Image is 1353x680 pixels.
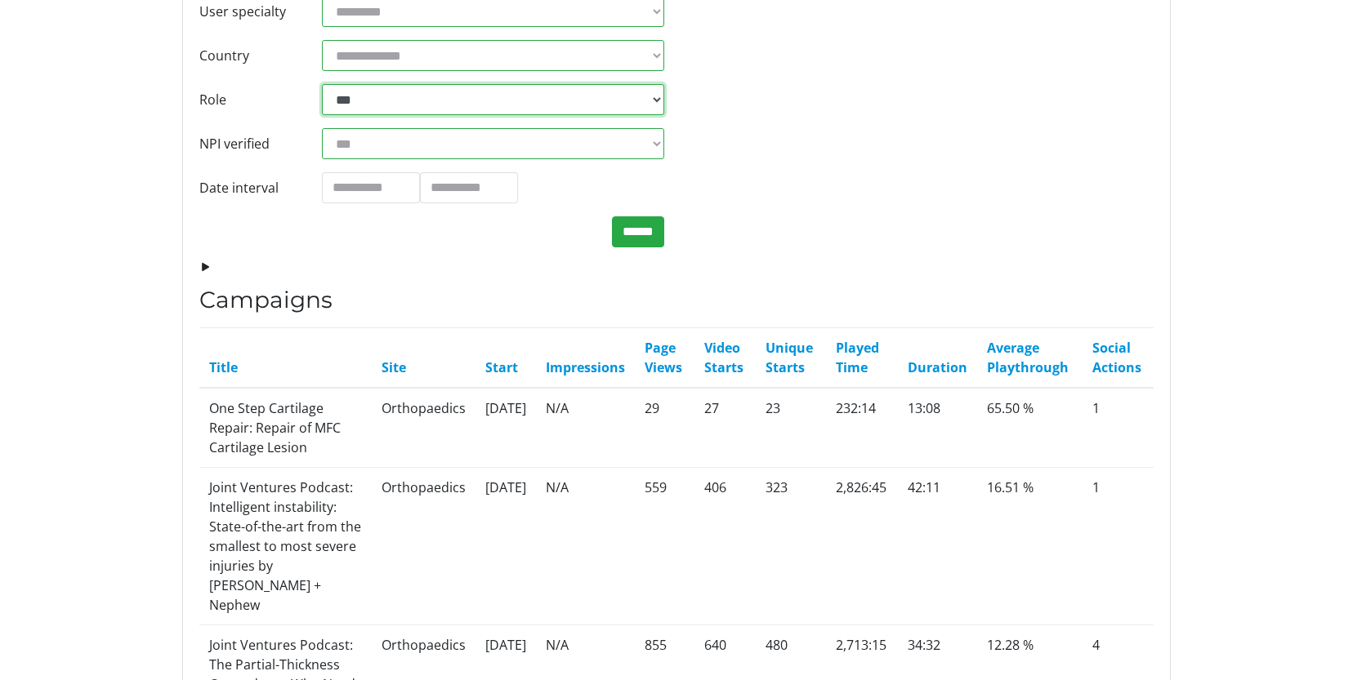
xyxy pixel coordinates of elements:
[635,388,694,468] td: 29
[645,339,682,376] a: Page Views
[826,388,898,468] td: 232:14
[187,172,310,203] label: Date interval
[694,388,756,468] td: 27
[476,388,536,468] td: [DATE]
[826,467,898,624] td: 2,826:45
[756,388,825,468] td: 23
[704,339,743,376] a: Video Starts
[977,388,1083,468] td: 65.50 %
[546,358,625,376] a: Impressions
[476,467,536,624] td: [DATE]
[485,358,518,376] a: Start
[898,388,977,468] td: 13:08
[908,358,967,376] a: Duration
[187,128,310,159] label: NPI verified
[187,40,310,71] label: Country
[372,467,476,624] td: Orthopaedics
[836,339,879,376] a: Played Time
[199,287,1154,314] h3: Campaigns
[372,388,476,468] td: Orthopaedics
[209,358,238,376] a: Title
[536,388,635,468] td: N/A
[766,339,813,376] a: Unique Starts
[756,467,825,624] td: 323
[1083,388,1154,468] td: 1
[898,467,977,624] td: 42:11
[987,339,1069,376] a: Average Playthrough
[694,467,756,624] td: 406
[635,467,694,624] td: 559
[382,358,406,376] a: Site
[199,388,372,468] td: One Step Cartilage Repair: Repair of MFC Cartilage Lesion
[199,467,372,624] td: Joint Ventures Podcast: Intelligent instability: State-of-the-art from the smallest to most sever...
[1083,467,1154,624] td: 1
[1092,339,1141,376] a: Social Actions
[977,467,1083,624] td: 16.51 %
[187,84,310,115] label: Role
[536,467,635,624] td: N/A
